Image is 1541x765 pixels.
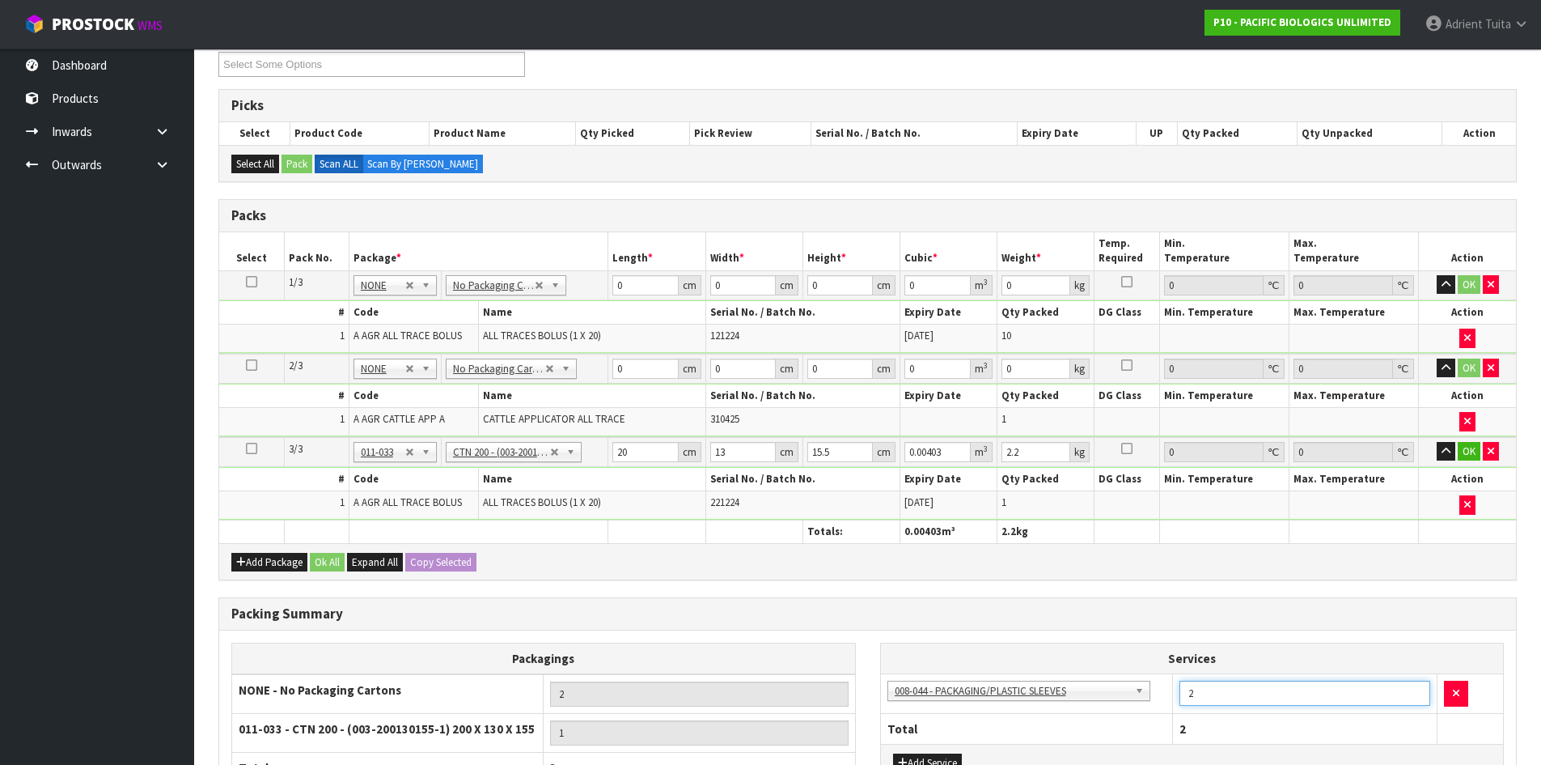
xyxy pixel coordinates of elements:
[690,122,811,145] th: Pick Review
[405,553,476,572] button: Copy Selected
[483,412,625,426] span: CATTLE APPLICATOR ALL TRACE
[1159,385,1289,408] th: Min. Temperature
[904,525,942,538] span: 0.00403
[231,208,1504,223] h3: Packs
[971,275,993,295] div: m
[1001,495,1006,509] span: 1
[1070,442,1090,462] div: kg
[219,301,349,325] th: #
[1393,442,1414,462] div: ℃
[219,385,349,408] th: #
[1177,122,1297,145] th: Qty Packed
[1419,232,1516,270] th: Action
[340,495,345,509] span: 1
[873,275,895,295] div: cm
[362,155,483,174] label: Scan By [PERSON_NAME]
[1070,275,1090,295] div: kg
[219,468,349,491] th: #
[138,18,163,33] small: WMS
[679,359,701,379] div: cm
[453,359,545,379] span: No Packaging Cartons
[1264,275,1285,295] div: ℃
[1458,442,1480,461] button: OK
[1289,385,1418,408] th: Max. Temperature
[776,275,798,295] div: cm
[1070,359,1090,379] div: kg
[453,276,535,295] span: No Packaging Cartons
[881,713,1173,744] th: Total
[1419,468,1516,491] th: Action
[290,122,430,145] th: Product Code
[219,232,284,270] th: Select
[479,301,706,325] th: Name
[1393,359,1414,379] div: ℃
[1446,16,1483,32] span: Adrient
[1485,16,1511,32] span: Tuita
[710,329,739,342] span: 121224
[310,553,345,572] button: Ok All
[1136,122,1177,145] th: UP
[349,301,478,325] th: Code
[997,468,1094,491] th: Qty Packed
[361,443,405,462] span: 011-033
[1442,122,1516,145] th: Action
[679,442,701,462] div: cm
[895,682,1129,701] span: 008-044 - PACKAGING/PLASTIC SLEEVES
[576,122,690,145] th: Qty Picked
[904,329,933,342] span: [DATE]
[282,155,312,174] button: Pack
[1179,721,1186,737] span: 2
[239,721,535,737] strong: 011-033 - CTN 200 - (003-200130155-1) 200 X 130 X 155
[1094,468,1159,491] th: DG Class
[231,606,1504,622] h3: Packing Summary
[705,468,900,491] th: Serial No. / Batch No.
[353,412,445,426] span: A AGR CATTLE APP A
[219,122,290,145] th: Select
[483,495,601,509] span: ALL TRACES BOLUS (1 X 20)
[1094,301,1159,325] th: DG Class
[1289,301,1418,325] th: Max. Temperature
[900,301,997,325] th: Expiry Date
[1204,10,1400,36] a: P10 - PACIFIC BIOLOGICS UNLIMITED
[904,495,933,509] span: [DATE]
[1419,385,1516,408] th: Action
[352,555,398,569] span: Expand All
[1393,275,1414,295] div: ℃
[997,385,1094,408] th: Qty Packed
[705,301,900,325] th: Serial No. / Batch No.
[284,232,349,270] th: Pack No.
[479,385,706,408] th: Name
[483,329,601,342] span: ALL TRACES BOLUS (1 X 20)
[1001,329,1011,342] span: 10
[231,98,1504,113] h3: Picks
[1458,275,1480,295] button: OK
[1094,385,1159,408] th: DG Class
[1289,232,1418,270] th: Max. Temperature
[231,553,307,572] button: Add Package
[776,442,798,462] div: cm
[239,682,401,698] strong: NONE - No Packaging Cartons
[984,360,988,371] sup: 3
[1001,525,1016,538] span: 2.2
[231,155,279,174] button: Select All
[52,14,134,35] span: ProStock
[1213,15,1391,29] strong: P10 - PACIFIC BIOLOGICS UNLIMITED
[900,520,997,543] th: m³
[289,275,303,289] span: 1/3
[1458,359,1480,378] button: OK
[997,301,1094,325] th: Qty Packed
[349,468,478,491] th: Code
[289,442,303,456] span: 3/3
[232,643,856,674] th: Packagings
[353,495,462,509] span: A AGR ALL TRACE BOLUS
[776,359,798,379] div: cm
[802,520,900,543] th: Totals:
[1159,232,1289,270] th: Min. Temperature
[873,359,895,379] div: cm
[1419,301,1516,325] th: Action
[984,444,988,454] sup: 3
[479,468,706,491] th: Name
[811,122,1018,145] th: Serial No. / Batch No.
[802,232,900,270] th: Height
[349,385,478,408] th: Code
